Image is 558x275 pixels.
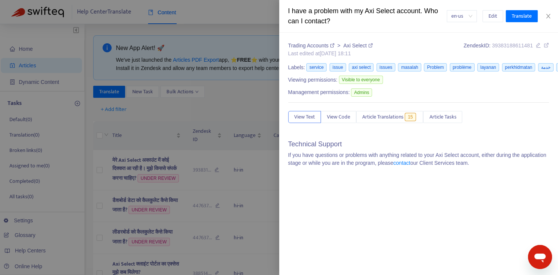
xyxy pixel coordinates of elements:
[482,10,503,22] button: Edit
[543,13,553,20] button: Close
[288,111,321,123] button: View Text
[424,63,447,71] span: Problem
[492,43,533,49] span: 39383188611481
[339,76,383,84] span: Visible to everyone
[288,151,549,167] p: If you have questions or problems with anything related to your Axi Select account, either during...
[464,42,549,58] div: Zendesk ID:
[306,63,327,71] span: service
[288,42,373,50] div: >
[321,111,356,123] button: View Code
[288,43,336,49] a: Trading Accounts
[477,63,499,71] span: layanan
[398,63,421,71] span: masalah
[288,88,350,96] span: Management permissions:
[288,76,337,84] span: Viewing permissions:
[351,88,372,97] span: Admins
[451,11,472,22] span: en-us
[405,113,416,121] span: 15
[288,140,549,149] h3: Technical Support
[294,113,315,121] span: View Text
[488,12,497,20] span: Edit
[538,63,553,71] span: خدمة
[429,113,456,121] span: Article Tasks
[288,6,447,26] div: I have a problem with my Axi Select account. Who can I contact?
[343,43,373,49] a: Axi Select
[506,10,538,22] button: Translate
[528,245,552,269] iframe: Button to launch messaging window
[330,63,346,71] span: issue
[327,113,350,121] span: View Code
[502,63,535,71] span: perkhidmatan
[423,111,462,123] button: Article Tasks
[512,12,532,20] span: Translate
[377,63,395,71] span: issues
[393,160,410,166] a: contact
[349,63,374,71] span: axi select
[288,64,305,71] span: Labels:
[545,13,551,19] span: close
[288,50,373,58] div: Last edited at [DATE] 18:11
[362,113,404,121] span: Article Translations
[356,111,423,123] button: Article Translations15
[450,63,475,71] span: problème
